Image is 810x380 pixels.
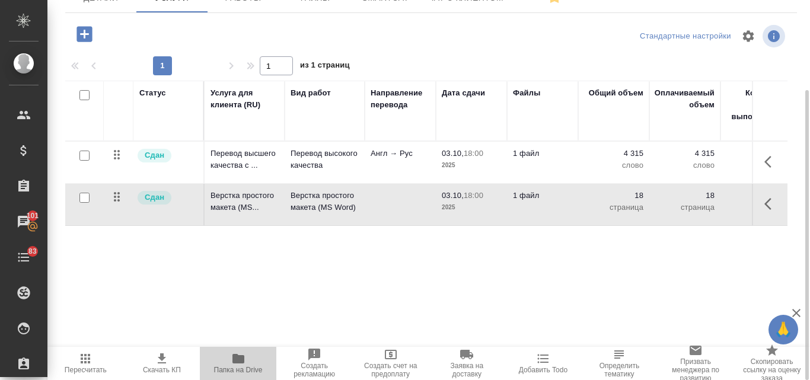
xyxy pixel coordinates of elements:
[65,366,107,374] span: Пересчитать
[734,347,810,380] button: Скопировать ссылку на оценку заказа
[200,347,276,380] button: Папка на Drive
[637,27,734,46] div: split button
[442,149,464,158] p: 03.10,
[436,362,498,378] span: Заявка на доставку
[763,25,787,47] span: Посмотреть информацию
[464,149,483,158] p: 18:00
[513,190,572,202] p: 1 файл
[658,347,734,380] button: Призвать менеджера по развитию
[442,87,485,99] div: Дата сдачи
[371,87,430,111] div: Направление перевода
[442,202,501,213] p: 2025
[211,190,279,213] p: Верстка простого макета (MS...
[655,87,715,111] div: Оплачиваемый объем
[757,190,786,218] button: Показать кнопки
[68,22,101,46] button: Добавить услугу
[21,245,44,257] span: 83
[352,347,429,380] button: Создать счет на предоплату
[513,148,572,159] p: 1 файл
[768,315,798,344] button: 🙏
[211,87,279,111] div: Услуга для клиента (RU)
[726,87,786,135] div: Кол-во ед. изм., выполняемое в час
[3,242,44,272] a: 83
[276,347,353,380] button: Создать рекламацию
[214,366,263,374] span: Папка на Drive
[581,347,658,380] button: Определить тематику
[211,148,279,171] p: Перевод высшего качества c ...
[726,190,786,202] p: 20
[145,191,164,203] p: Сдан
[726,159,786,171] p: слово
[513,87,540,99] div: Файлы
[139,87,166,99] div: Статус
[143,366,181,374] span: Скачать КП
[519,366,567,374] span: Добавить Todo
[588,362,650,378] span: Определить тематику
[3,207,44,237] a: 101
[726,202,786,213] p: страница
[291,190,359,213] p: Верстка простого макета (MS Word)
[726,148,786,159] p: 250
[757,148,786,176] button: Показать кнопки
[584,159,643,171] p: слово
[655,190,715,202] p: 18
[283,362,346,378] span: Создать рекламацию
[145,149,164,161] p: Сдан
[442,159,501,171] p: 2025
[655,159,715,171] p: слово
[773,317,793,342] span: 🙏
[655,202,715,213] p: страница
[734,22,763,50] span: Настроить таблицу
[359,362,422,378] span: Создать счет на предоплату
[584,190,643,202] p: 18
[655,148,715,159] p: 4 315
[505,347,582,380] button: Добавить Todo
[47,347,124,380] button: Пересчитать
[589,87,643,99] div: Общий объем
[371,148,430,159] p: Англ → Рус
[291,87,331,99] div: Вид работ
[584,202,643,213] p: страница
[464,191,483,200] p: 18:00
[584,148,643,159] p: 4 315
[300,58,350,75] span: из 1 страниц
[291,148,359,171] p: Перевод высокого качества
[124,347,200,380] button: Скачать КП
[20,210,46,222] span: 101
[429,347,505,380] button: Заявка на доставку
[442,191,464,200] p: 03.10,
